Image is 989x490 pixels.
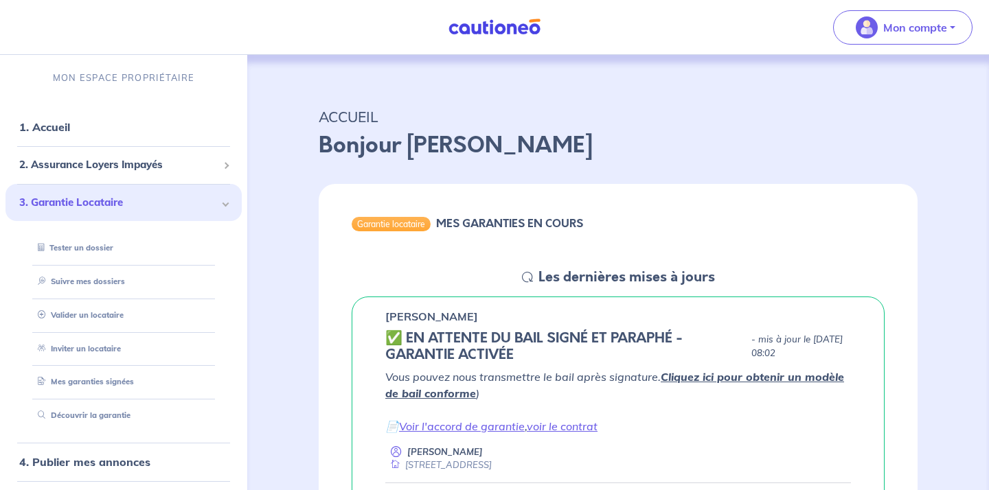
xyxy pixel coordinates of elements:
[385,419,598,433] em: 📄 ,
[22,270,225,293] div: Suivre mes dossiers
[399,419,525,433] a: Voir l'accord de garantie
[319,104,918,129] p: ACCUEIL
[22,404,225,427] div: Découvrir la garantie
[32,310,124,320] a: Valider un locataire
[22,371,225,393] div: Mes garanties signées
[443,19,546,36] img: Cautioneo
[19,195,218,211] span: 3. Garantie Locataire
[5,113,242,141] div: 1. Accueil
[319,129,918,162] p: Bonjour [PERSON_NAME]
[22,304,225,327] div: Valider un locataire
[833,10,973,45] button: illu_account_valid_menu.svgMon compte
[538,269,715,285] h5: Les dernières mises à jours
[5,448,242,476] div: 4. Publier mes annonces
[751,333,851,360] p: - mis à jour le [DATE] 08:02
[385,458,492,471] div: [STREET_ADDRESS]
[407,445,483,458] p: [PERSON_NAME]
[856,16,878,38] img: illu_account_valid_menu.svg
[19,157,218,173] span: 2. Assurance Loyers Impayés
[385,330,851,363] div: state: CONTRACT-SIGNED, Context: IN-LANDLORD,IS-GL-CAUTION-IN-LANDLORD
[5,184,242,222] div: 3. Garantie Locataire
[32,344,121,353] a: Inviter un locataire
[385,370,844,400] a: Cliquez ici pour obtenir un modèle de bail conforme
[32,377,134,386] a: Mes garanties signées
[53,71,194,84] p: MON ESPACE PROPRIÉTAIRE
[32,410,130,420] a: Découvrir la garantie
[32,277,125,286] a: Suivre mes dossiers
[32,243,113,253] a: Tester un dossier
[5,152,242,178] div: 2. Assurance Loyers Impayés
[22,237,225,259] div: Tester un dossier
[385,370,844,400] em: Vous pouvez nous transmettre le bail après signature. )
[19,120,70,134] a: 1. Accueil
[883,19,947,36] p: Mon compte
[527,419,598,433] a: voir le contrat
[352,217,431,231] div: Garantie locataire
[22,338,225,360] div: Inviter un locataire
[385,308,478,325] p: [PERSON_NAME]
[385,330,746,363] h5: ✅️️️ EN ATTENTE DU BAIL SIGNÉ ET PARAPHÉ - GARANTIE ACTIVÉE
[436,217,583,230] h6: MES GARANTIES EN COURS
[19,455,150,469] a: 4. Publier mes annonces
